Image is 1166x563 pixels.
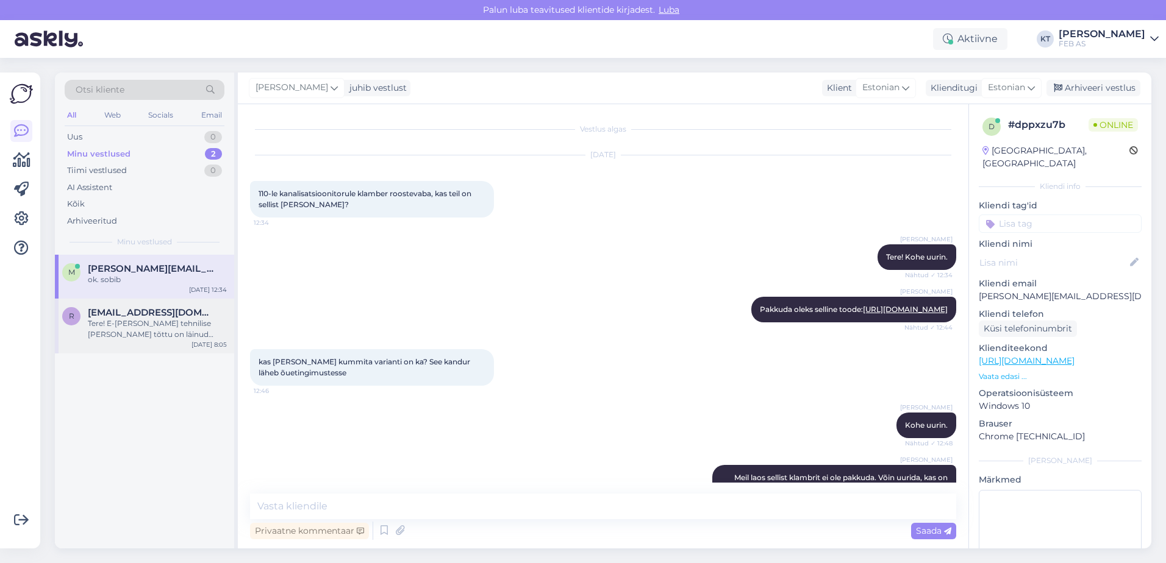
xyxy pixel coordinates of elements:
p: Kliendi email [979,277,1142,290]
span: Minu vestlused [117,236,172,247]
div: Socials [146,107,176,123]
p: Klienditeekond [979,342,1142,355]
span: kas [PERSON_NAME] kummita varianti on ka? See kandur läheb õuetingimustesse [259,357,472,377]
span: Pakkuda oleks selline toode: [760,305,948,314]
span: [PERSON_NAME] [900,455,953,464]
span: Saada [916,525,951,536]
input: Lisa nimi [979,256,1128,269]
span: [PERSON_NAME] [900,235,953,244]
div: Web [102,107,123,123]
div: juhib vestlust [345,82,407,94]
div: 0 [204,165,222,177]
div: [DATE] [250,149,956,160]
a: [URL][DOMAIN_NAME] [863,305,948,314]
span: d [989,122,995,131]
div: Email [199,107,224,123]
span: reinelill2@gmail.com [88,307,215,318]
div: [DATE] 8:05 [191,340,227,349]
div: Tere! E-[PERSON_NAME] tehnilise [PERSON_NAME] tõttu on läinud mõlemad tellimused tühistamisele. V... [88,318,227,340]
p: Brauser [979,417,1142,430]
span: m [68,267,75,277]
span: [PERSON_NAME] [900,287,953,296]
p: [PERSON_NAME][EMAIL_ADDRESS][DOMAIN_NAME] [979,290,1142,303]
input: Lisa tag [979,214,1142,233]
span: Luba [655,4,683,15]
div: [GEOGRAPHIC_DATA], [GEOGRAPHIC_DATA] [982,144,1129,170]
div: 2 [205,148,222,160]
span: Tere! Kohe uurin. [886,252,948,261]
p: Windows 10 [979,400,1142,413]
div: Vestlus algas [250,124,956,135]
span: Estonian [988,81,1025,94]
p: Chrome [TECHNICAL_ID] [979,430,1142,443]
span: Kohe uurin. [905,420,948,430]
div: # dppxzu7b [1008,118,1089,132]
span: 12:34 [254,218,299,227]
span: Nähtud ✓ 12:34 [905,271,953,280]
div: Kõik [67,198,85,210]
div: Klienditugi [926,82,978,94]
span: Estonian [862,81,900,94]
p: Kliendi nimi [979,238,1142,250]
div: KT [1037,30,1054,48]
div: [PERSON_NAME] [1059,29,1145,39]
div: 0 [204,131,222,143]
div: Küsi telefoninumbrit [979,320,1077,337]
p: Kliendi telefon [979,308,1142,320]
span: Online [1089,118,1138,132]
div: Arhiveeri vestlus [1046,80,1140,96]
span: [PERSON_NAME] [900,403,953,412]
div: Privaatne kommentaar [250,523,369,539]
div: FEB AS [1059,39,1145,49]
span: 12:46 [254,386,299,395]
div: [PERSON_NAME] [979,455,1142,466]
span: Nähtud ✓ 12:44 [904,323,953,332]
div: Uus [67,131,82,143]
img: Askly Logo [10,82,33,105]
span: r [69,311,74,320]
span: [PERSON_NAME] [256,81,328,94]
div: [DATE] 12:34 [189,285,227,294]
div: Minu vestlused [67,148,131,160]
div: Arhiveeritud [67,215,117,227]
a: [URL][DOMAIN_NAME] [979,355,1075,366]
span: Otsi kliente [76,83,124,96]
div: Tiimi vestlused [67,165,127,177]
span: Nähtud ✓ 12:48 [905,439,953,448]
p: Kliendi tag'id [979,199,1142,212]
div: All [65,107,79,123]
div: Aktiivne [933,28,1007,50]
div: ok. sobib [88,274,227,285]
span: Meil laos sellist klambrit ei ole pakkuda. Võin uurida, kas on võimalik tellida. See võib veidi a... [734,473,950,526]
div: Kliendi info [979,181,1142,192]
p: Operatsioonisüsteem [979,387,1142,400]
span: 110-le kanalisatsioonitorule klamber roostevaba, kas teil on sellist [PERSON_NAME]? [259,189,473,209]
div: Klient [822,82,852,94]
p: Märkmed [979,473,1142,486]
a: [PERSON_NAME]FEB AS [1059,29,1159,49]
div: AI Assistent [67,182,112,194]
span: marek.toht@fimarek.ee [88,263,215,274]
p: Vaata edasi ... [979,371,1142,382]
